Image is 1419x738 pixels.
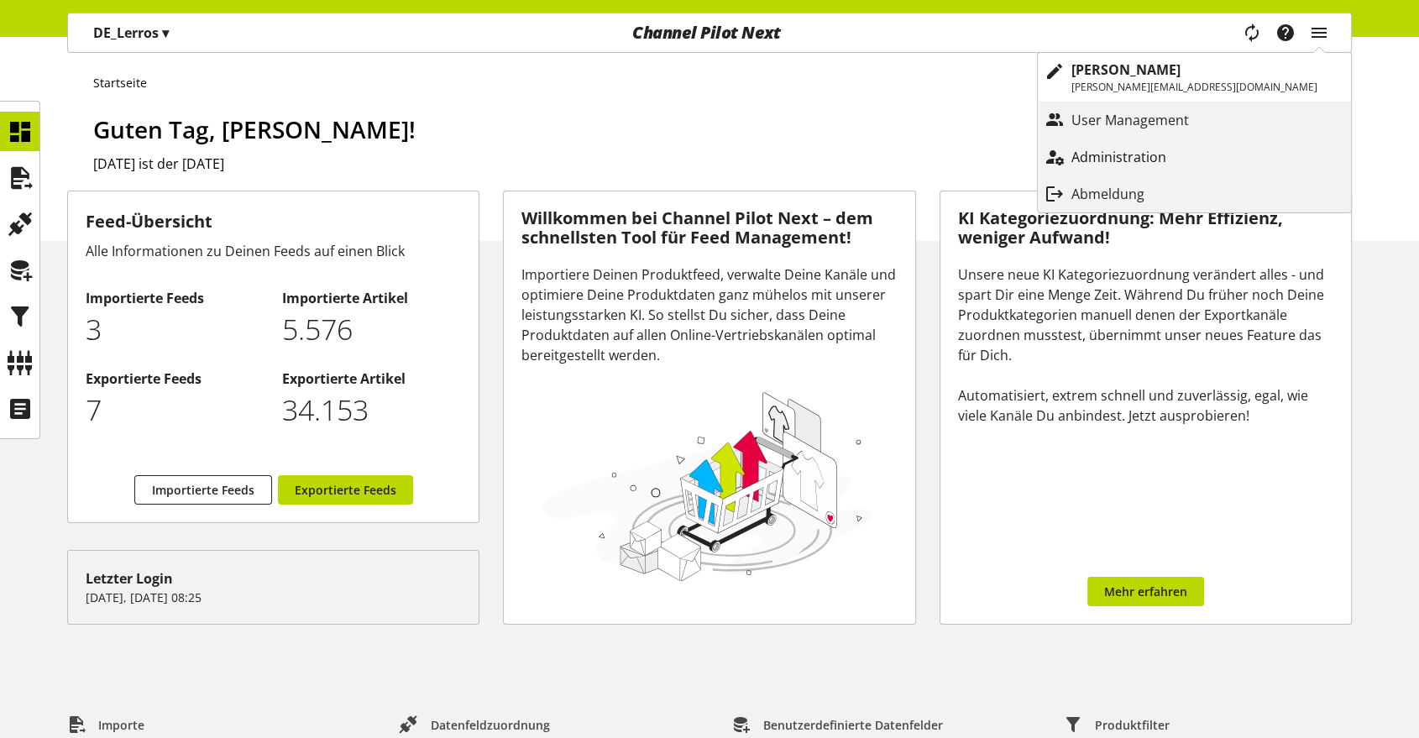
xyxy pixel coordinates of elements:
[86,209,461,234] h3: Feed-Übersicht
[67,13,1352,53] nav: main navigation
[431,716,550,734] span: Datenfeldzuordnung
[86,568,461,589] div: Letzter Login
[538,386,876,585] img: 78e1b9dcff1e8392d83655fcfc870417.svg
[1071,80,1317,95] p: [PERSON_NAME][EMAIL_ADDRESS][DOMAIN_NAME]
[763,716,943,734] span: Benutzerdefinierte Datenfelder
[1071,147,1200,167] p: Administration
[86,589,461,606] p: [DATE], [DATE] 08:25
[86,389,264,432] p: 7
[162,24,169,42] span: ▾
[93,154,1352,174] h2: [DATE] ist der [DATE]
[86,369,264,389] h2: Exportierte Feeds
[134,475,272,505] a: Importierte Feeds
[1038,105,1351,135] a: User Management
[1038,53,1351,102] a: [PERSON_NAME][PERSON_NAME][EMAIL_ADDRESS][DOMAIN_NAME]
[86,308,264,351] p: 3
[521,209,897,247] h3: Willkommen bei Channel Pilot Next – dem schnellsten Tool für Feed Management!
[282,369,461,389] h2: Exportierte Artikel
[295,481,396,499] span: Exportierte Feeds
[1071,60,1181,79] b: [PERSON_NAME]
[521,264,897,365] div: Importiere Deinen Produktfeed, verwalte Deine Kanäle und optimiere Deine Produktdaten ganz mühelo...
[93,113,416,145] span: Guten Tag, [PERSON_NAME]!
[86,241,461,261] div: Alle Informationen zu Deinen Feeds auf einen Blick
[1104,583,1187,600] span: Mehr erfahren
[86,288,264,308] h2: Importierte Feeds
[282,288,461,308] h2: Importierte Artikel
[958,264,1333,426] div: Unsere neue KI Kategoriezuordnung verändert alles - und spart Dir eine Menge Zeit. Während Du frü...
[1038,142,1351,172] a: Administration
[1095,716,1170,734] span: Produktfilter
[98,716,144,734] span: Importe
[282,308,461,351] p: 5576
[1087,577,1204,606] a: Mehr erfahren
[152,481,254,499] span: Importierte Feeds
[278,475,413,505] a: Exportierte Feeds
[1071,184,1178,204] p: Abmeldung
[958,209,1333,247] h3: KI Kategoriezuordnung: Mehr Effizienz, weniger Aufwand!
[282,389,461,432] p: 34153
[93,23,169,43] p: DE_Lerros
[1071,110,1223,130] p: User Management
